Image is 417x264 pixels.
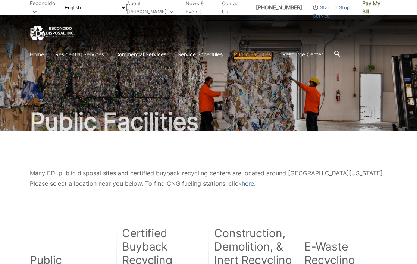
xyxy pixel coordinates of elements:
h1: Public Facilities [30,110,387,133]
a: Resource Center [282,50,323,59]
a: Commercial Services [115,50,166,59]
a: here [242,178,254,189]
a: Residential Services [55,50,104,59]
a: Public Facilities [234,50,271,59]
a: Service Schedules [178,50,223,59]
a: Home [30,50,44,59]
a: EDCD logo. Return to the homepage. [30,26,75,41]
select: Select a language [63,4,127,11]
span: Many EDI public disposal sites and certified buyback recycling centers are located around [GEOGRA... [30,169,384,187]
